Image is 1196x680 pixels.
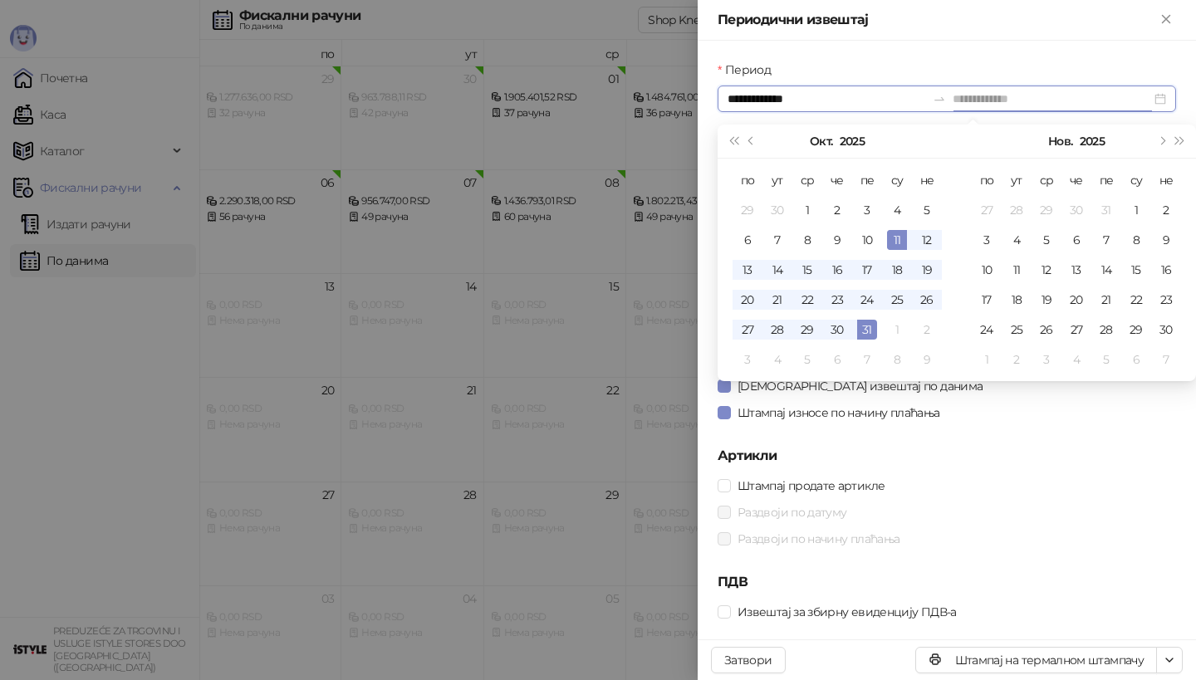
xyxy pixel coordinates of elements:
td: 2025-11-12 [1032,255,1061,285]
td: 2025-10-12 [912,225,942,255]
div: 21 [1096,290,1116,310]
div: 13 [1066,260,1086,280]
td: 2025-11-25 [1002,315,1032,345]
th: пе [1091,165,1121,195]
td: 2025-10-30 [822,315,852,345]
td: 2025-12-04 [1061,345,1091,374]
button: Следећи месец (PageDown) [1152,125,1170,158]
div: 2 [1156,200,1176,220]
th: ср [1032,165,1061,195]
div: 14 [767,260,787,280]
th: по [733,165,762,195]
div: 1 [1126,200,1146,220]
td: 2025-11-08 [882,345,912,374]
div: 14 [1096,260,1116,280]
th: су [1121,165,1151,195]
div: 16 [827,260,847,280]
td: 2025-11-10 [972,255,1002,285]
div: 5 [797,350,817,369]
td: 2025-10-11 [882,225,912,255]
div: 1 [797,200,817,220]
td: 2025-11-02 [1151,195,1181,225]
td: 2025-10-24 [852,285,882,315]
td: 2025-10-27 [972,195,1002,225]
td: 2025-11-13 [1061,255,1091,285]
td: 2025-11-07 [852,345,882,374]
td: 2025-10-26 [912,285,942,315]
td: 2025-11-26 [1032,315,1061,345]
td: 2025-11-15 [1121,255,1151,285]
td: 2025-11-14 [1091,255,1121,285]
div: 20 [1066,290,1086,310]
div: 4 [887,200,907,220]
span: Штампај износе по начину плаћања [731,404,947,422]
div: 19 [917,260,937,280]
button: Изабери месец [1048,125,1072,158]
div: 8 [797,230,817,250]
td: 2025-11-20 [1061,285,1091,315]
td: 2025-11-04 [1002,225,1032,255]
td: 2025-11-07 [1091,225,1121,255]
td: 2025-10-03 [852,195,882,225]
td: 2025-11-08 [1121,225,1151,255]
div: 12 [1037,260,1056,280]
span: Извештај за збирну евиденцију ПДВ-а [731,603,963,621]
td: 2025-10-07 [762,225,792,255]
td: 2025-10-22 [792,285,822,315]
div: 31 [1096,200,1116,220]
div: 26 [917,290,937,310]
td: 2025-11-17 [972,285,1002,315]
td: 2025-10-30 [1061,195,1091,225]
td: 2025-11-05 [1032,225,1061,255]
div: 11 [887,230,907,250]
td: 2025-11-29 [1121,315,1151,345]
td: 2025-11-16 [1151,255,1181,285]
td: 2025-10-09 [822,225,852,255]
div: 5 [917,200,937,220]
td: 2025-11-19 [1032,285,1061,315]
div: 18 [1007,290,1027,310]
button: Следећа година (Control + right) [1171,125,1189,158]
div: 4 [1007,230,1027,250]
div: 30 [1066,200,1086,220]
td: 2025-09-29 [733,195,762,225]
td: 2025-11-09 [1151,225,1181,255]
div: 8 [1126,230,1146,250]
td: 2025-11-22 [1121,285,1151,315]
td: 2025-11-01 [882,315,912,345]
div: 9 [917,350,937,369]
td: 2025-10-02 [822,195,852,225]
td: 2025-10-29 [792,315,822,345]
div: 15 [797,260,817,280]
td: 2025-11-30 [1151,315,1181,345]
div: 7 [767,230,787,250]
div: 5 [1096,350,1116,369]
td: 2025-10-13 [733,255,762,285]
div: 30 [827,320,847,340]
div: 3 [1037,350,1056,369]
div: 26 [1037,320,1056,340]
div: 17 [857,260,877,280]
td: 2025-12-03 [1032,345,1061,374]
td: 2025-10-15 [792,255,822,285]
label: Период [718,61,781,79]
td: 2025-10-10 [852,225,882,255]
button: Изабери месец [810,125,832,158]
td: 2025-09-30 [762,195,792,225]
button: Претходни месец (PageUp) [743,125,761,158]
span: swap-right [933,92,946,105]
div: 3 [857,200,877,220]
td: 2025-11-09 [912,345,942,374]
td: 2025-11-28 [1091,315,1121,345]
td: 2025-11-24 [972,315,1002,345]
button: Изабери годину [840,125,865,158]
td: 2025-11-06 [1061,225,1091,255]
div: 29 [797,320,817,340]
div: 8 [887,350,907,369]
div: 22 [1126,290,1146,310]
div: 20 [738,290,757,310]
div: 11 [1007,260,1027,280]
span: Раздвоји по начину плаћања [731,530,906,548]
div: 30 [767,200,787,220]
div: 4 [1066,350,1086,369]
